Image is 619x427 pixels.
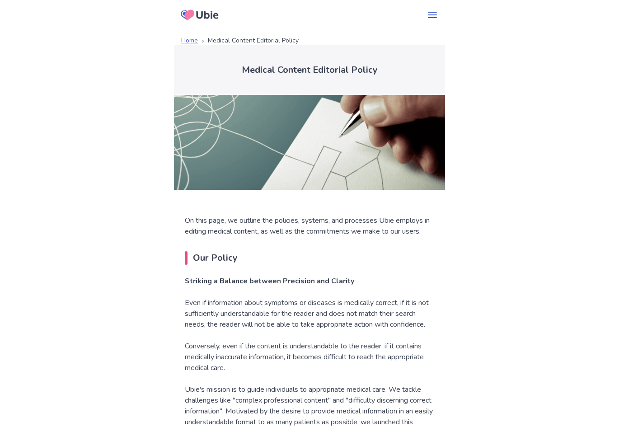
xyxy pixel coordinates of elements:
img: A person's hand holding a pen drawing connecting geometric shapes on paper, with an abstract patt... [174,95,445,190]
a: Home [181,36,198,45]
span: Medical Content Editorial Policy [208,36,299,45]
p: On this page, we outline the policies, systems, and processes Ubie employs in editing medical con... [185,215,434,237]
h3: Striking a Balance between Precision and Clarity [185,276,434,286]
p: Even if information about symptoms or diseases is medically correct, if it is not sufficiently un... [185,297,434,330]
nav: breadcrumb [181,36,438,45]
p: Our Policy [193,251,238,265]
button: menu [420,6,445,24]
p: Conversely, even if the content is understandable to the reader, if it contains medically inaccur... [185,341,434,373]
h1: Medical Content Editorial Policy [174,63,445,77]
